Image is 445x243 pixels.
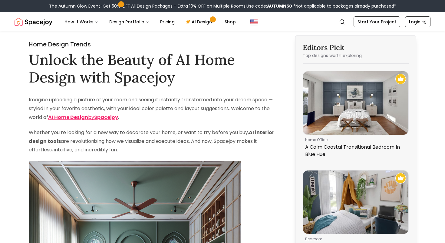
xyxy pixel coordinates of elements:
h2: Home Design Trends [29,40,279,49]
a: Login [405,16,430,27]
h3: Editors Pick [303,43,409,52]
a: AI Home DesignbySpacejoy [48,114,118,121]
img: Recommended Spacejoy Design - Small Space Ideas: Modern Eclectic Bedroom [395,173,406,184]
img: Small Space Ideas: Modern Eclectic Bedroom [303,170,408,234]
strong: Spacejoy [94,114,118,121]
img: United States [250,18,258,25]
img: Recommended Spacejoy Design - A Calm Coastal Transitional Bedroom In Blue Hue [395,74,406,84]
p: Imagine uploading a picture of your room and seeing it instantly transformed into your dream spac... [29,96,279,122]
strong: AI Home Design [48,114,88,121]
h1: Unlock the Beauty of AI Home Design with Spacejoy [29,51,279,86]
img: Spacejoy Logo [15,16,52,28]
a: Spacejoy [15,16,52,28]
a: A Calm Coastal Transitional Bedroom In Blue HueRecommended Spacejoy Design - A Calm Coastal Trans... [303,71,409,160]
a: Pricing [155,16,180,28]
div: The Autumn Glow Event-Get 50% OFF All Design Packages + Extra 10% OFF on Multiple Rooms. [49,3,396,9]
p: Whether you’re looking for a new way to decorate your home, or want to try before you buy, are re... [29,128,279,154]
nav: Main [60,16,241,28]
span: *Not applicable to packages already purchased* [292,3,396,9]
p: A Calm Coastal Transitional Bedroom In Blue Hue [305,143,404,158]
strong: AI interior design tools [29,129,274,145]
p: Top designs worth exploring [303,52,409,59]
a: AI Design [181,16,219,28]
nav: Global [15,12,430,32]
img: A Calm Coastal Transitional Bedroom In Blue Hue [303,71,408,135]
button: Design Portfolio [104,16,154,28]
b: AUTUMN50 [267,3,292,9]
p: home office [305,137,404,142]
a: Start Your Project [354,16,400,27]
button: How It Works [60,16,103,28]
span: Use code: [246,3,292,9]
a: Shop [220,16,241,28]
p: bedroom [305,237,404,241]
